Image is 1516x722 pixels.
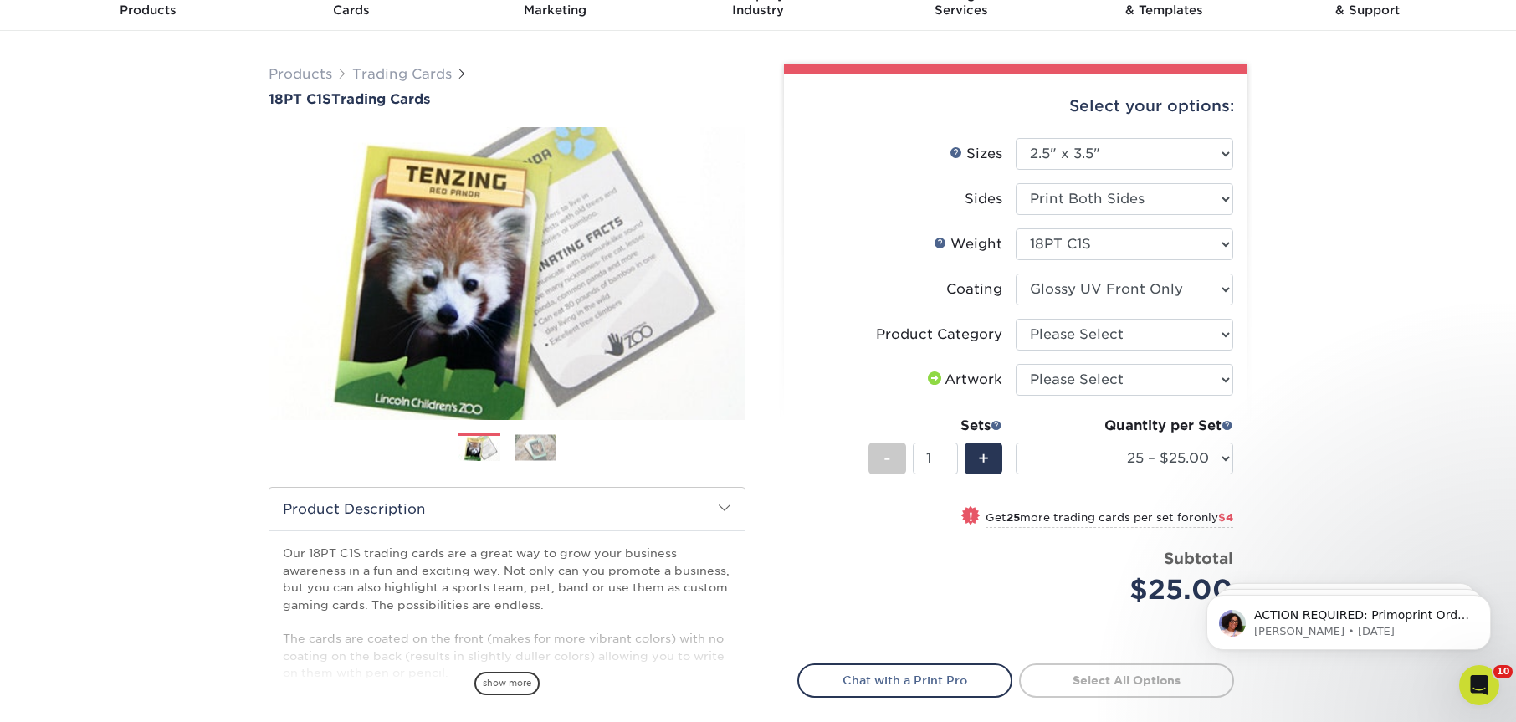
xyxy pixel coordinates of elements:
[946,279,1002,300] div: Coating
[458,434,500,463] img: Trading Cards 01
[797,663,1012,697] a: Chat with a Print Pro
[876,325,1002,345] div: Product Category
[1459,665,1499,705] iframe: Intercom live chat
[1181,560,1516,677] iframe: Intercom notifications message
[1164,549,1233,567] strong: Subtotal
[269,91,331,107] span: 18PT C1S
[1006,511,1020,524] strong: 25
[797,74,1234,138] div: Select your options:
[924,370,1002,390] div: Artwork
[978,446,989,471] span: +
[1028,570,1233,610] div: $25.00
[1218,511,1233,524] span: $4
[269,66,332,82] a: Products
[474,672,540,694] span: show more
[269,488,745,530] h2: Product Description
[883,446,891,471] span: -
[965,189,1002,209] div: Sides
[1194,511,1233,524] span: only
[1493,665,1513,678] span: 10
[1019,663,1234,697] a: Select All Options
[269,91,745,107] h1: Trading Cards
[352,66,452,82] a: Trading Cards
[1016,416,1233,436] div: Quantity per Set
[950,144,1002,164] div: Sizes
[269,109,745,438] img: 18PT C1S 01
[868,416,1002,436] div: Sets
[283,545,731,681] p: Our 18PT C1S trading cards are a great way to grow your business awareness in a fun and exciting ...
[969,508,973,525] span: !
[269,91,745,107] a: 18PT C1STrading Cards
[986,511,1233,528] small: Get more trading cards per set for
[934,234,1002,254] div: Weight
[515,434,556,460] img: Trading Cards 02
[4,671,142,716] iframe: Google Customer Reviews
